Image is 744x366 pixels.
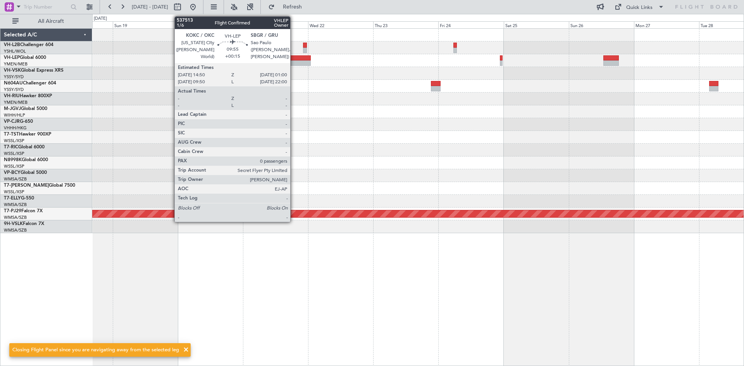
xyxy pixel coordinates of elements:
span: T7-[PERSON_NAME] [4,183,49,188]
span: T7-TST [4,132,19,137]
a: VP-BCYGlobal 5000 [4,170,47,175]
a: VHHH/HKG [4,125,27,131]
span: VP-BCY [4,170,21,175]
span: VH-LEP [4,55,20,60]
span: N604AU [4,81,23,86]
a: VH-RIUHawker 800XP [4,94,52,98]
span: T7-PJ29 [4,209,21,213]
a: N604AUChallenger 604 [4,81,56,86]
a: T7-[PERSON_NAME]Global 7500 [4,183,75,188]
button: All Aircraft [9,15,84,27]
span: M-JGVJ [4,107,21,111]
a: T7-ELLYG-550 [4,196,34,201]
div: Thu 23 [373,21,438,28]
div: Sun 19 [113,21,178,28]
span: T7-ELLY [4,196,21,201]
span: Refresh [276,4,309,10]
div: [DATE] [94,15,107,22]
button: Refresh [265,1,311,13]
button: Quick Links [611,1,668,13]
div: Fri 24 [438,21,503,28]
div: Quick Links [626,4,653,12]
div: Mon 20 [178,21,243,28]
div: Sat 25 [504,21,569,28]
a: YSHL/WOL [4,48,26,54]
span: VP-CJR [4,119,20,124]
a: VH-LEPGlobal 6000 [4,55,46,60]
span: VH-L2B [4,43,20,47]
a: T7-RICGlobal 6000 [4,145,45,149]
span: T7-RIC [4,145,18,149]
a: 9H-VSLKFalcon 7X [4,222,44,226]
div: Sun 26 [569,21,634,28]
span: VH-RIU [4,94,20,98]
a: YSSY/SYD [4,74,24,80]
span: 9H-VSLK [4,222,23,226]
a: WMSA/SZB [4,202,27,208]
a: VP-CJRG-650 [4,119,33,124]
span: All Aircraft [20,19,82,24]
a: WIHH/HLP [4,112,25,118]
span: [DATE] - [DATE] [132,3,168,10]
a: WSSL/XSP [4,151,24,156]
a: YSSY/SYD [4,87,24,93]
a: WSSL/XSP [4,138,24,144]
a: VH-L2BChallenger 604 [4,43,53,47]
span: N8998K [4,158,22,162]
span: VH-VSK [4,68,21,73]
a: VH-VSKGlobal Express XRS [4,68,64,73]
a: T7-TSTHawker 900XP [4,132,51,137]
div: Mon 27 [634,21,699,28]
a: WSSL/XSP [4,189,24,195]
div: Tue 21 [243,21,308,28]
a: N8998KGlobal 6000 [4,158,48,162]
input: Trip Number [24,1,68,13]
a: WMSA/SZB [4,176,27,182]
a: WMSA/SZB [4,227,27,233]
div: Wed 22 [308,21,373,28]
a: WMSA/SZB [4,215,27,220]
a: WSSL/XSP [4,163,24,169]
div: Closing Flight Panel since you are navigating away from the selected leg [12,346,179,354]
a: YMEN/MEB [4,100,28,105]
a: T7-PJ29Falcon 7X [4,209,43,213]
a: YMEN/MEB [4,61,28,67]
a: M-JGVJGlobal 5000 [4,107,47,111]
